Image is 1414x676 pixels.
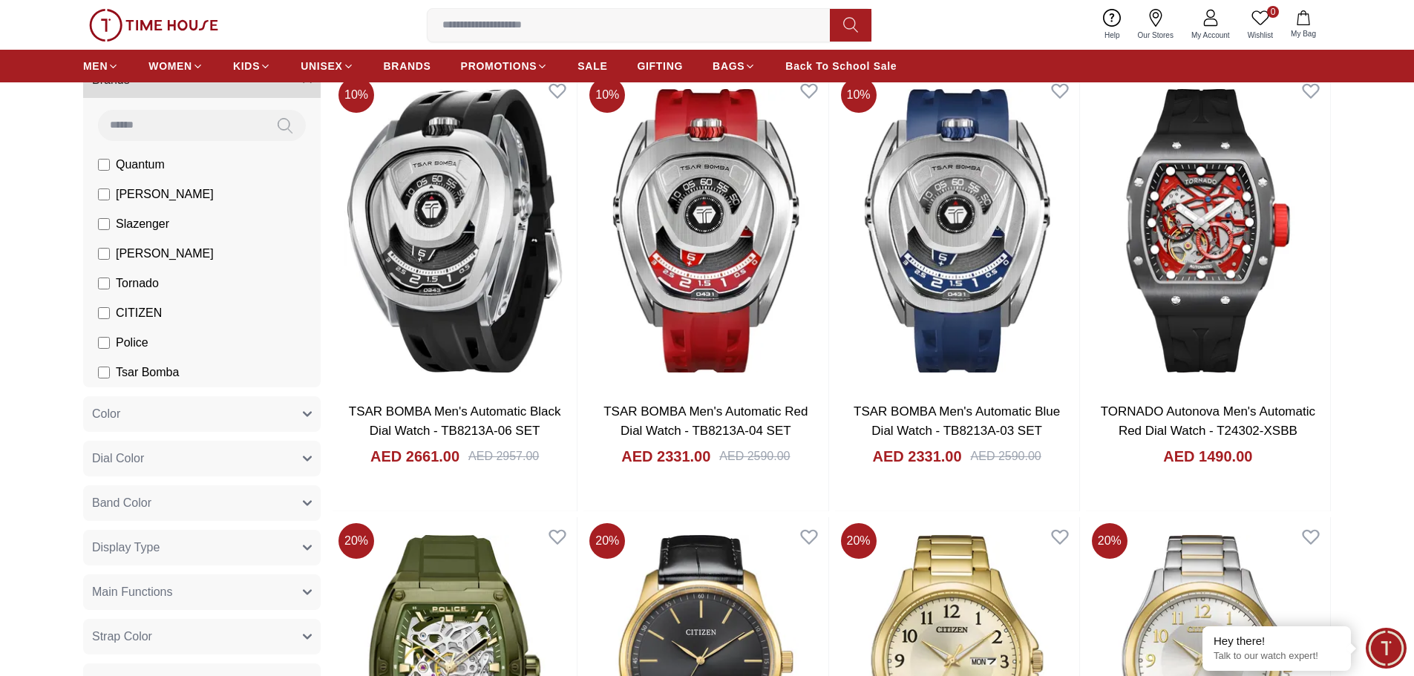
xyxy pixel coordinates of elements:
span: Display Type [92,539,160,557]
a: TSAR BOMBA Men's Automatic Blue Dial Watch - TB8213A-03 SET [854,404,1060,438]
span: WOMEN [148,59,192,73]
a: BAGS [713,53,756,79]
span: 20 % [1092,523,1127,559]
a: Back To School Sale [785,53,897,79]
h4: AED 2331.00 [872,446,961,467]
span: 20 % [841,523,877,559]
span: CITIZEN [116,304,162,322]
input: [PERSON_NAME] [98,188,110,200]
p: Talk to our watch expert! [1214,650,1340,663]
input: CITIZEN [98,307,110,319]
input: Tornado [98,278,110,289]
span: BRANDS [384,59,431,73]
span: Slazenger [116,215,169,233]
a: GIFTING [637,53,683,79]
div: Hey there! [1214,634,1340,649]
span: 10 % [841,77,877,113]
span: 20 % [338,523,374,559]
span: 20 % [589,523,625,559]
span: Help [1099,30,1126,41]
div: AED 2590.00 [719,447,790,465]
button: Strap Color [83,619,321,654]
span: Tsar Bomba [116,364,179,381]
div: AED 2590.00 [971,447,1041,465]
span: Tornado [116,275,159,292]
span: Wishlist [1242,30,1279,41]
h4: AED 2331.00 [621,446,710,467]
a: Help [1096,6,1129,44]
a: Our Stores [1129,6,1182,44]
span: GIFTING [637,59,683,73]
a: WOMEN [148,53,203,79]
button: Color [83,396,321,432]
div: AED 2957.00 [468,447,539,465]
img: TSAR BOMBA Men's Automatic Red Dial Watch - TB8213A-04 SET [583,71,828,390]
button: Band Color [83,485,321,521]
span: KIDS [233,59,260,73]
span: Band Color [92,494,151,512]
button: Dial Color [83,441,321,476]
a: TSAR BOMBA Men's Automatic Black Dial Watch - TB8213A-06 SET [349,404,561,438]
span: Back To School Sale [785,59,897,73]
span: Quantum [116,156,165,174]
span: Our Stores [1132,30,1179,41]
span: Strap Color [92,628,152,646]
input: Tsar Bomba [98,367,110,378]
input: Quantum [98,159,110,171]
input: Police [98,337,110,349]
h4: AED 1490.00 [1163,446,1252,467]
button: My Bag [1282,7,1325,42]
a: SALE [577,53,607,79]
span: PROMOTIONS [461,59,537,73]
span: BAGS [713,59,744,73]
span: [PERSON_NAME] [116,186,214,203]
button: Display Type [83,530,321,565]
input: Slazenger [98,218,110,230]
img: ... [89,9,218,42]
a: PROMOTIONS [461,53,549,79]
div: Chat Widget [1366,628,1407,669]
a: BRANDS [384,53,431,79]
input: [PERSON_NAME] [98,248,110,260]
span: Dial Color [92,450,144,467]
h4: AED 2661.00 [370,446,459,467]
span: 0 [1267,6,1279,18]
a: TSAR BOMBA Men's Automatic Red Dial Watch - TB8213A-04 SET [603,404,808,438]
button: Main Functions [83,574,321,610]
a: UNISEX [301,53,353,79]
span: [PERSON_NAME] [116,245,214,263]
img: TSAR BOMBA Men's Automatic Blue Dial Watch - TB8213A-03 SET [835,71,1079,390]
span: My Account [1185,30,1236,41]
img: TORNADO Autonova Men's Automatic Red Dial Watch - T24302-XSBB [1086,71,1330,390]
span: My Bag [1285,28,1322,39]
a: TORNADO Autonova Men's Automatic Red Dial Watch - T24302-XSBB [1101,404,1315,438]
span: 10 % [589,77,625,113]
a: 0Wishlist [1239,6,1282,44]
a: MEN [83,53,119,79]
span: Color [92,405,120,423]
span: 10 % [338,77,374,113]
span: UNISEX [301,59,342,73]
span: Main Functions [92,583,173,601]
span: SALE [577,59,607,73]
a: KIDS [233,53,271,79]
span: Police [116,334,148,352]
span: MEN [83,59,108,73]
img: TSAR BOMBA Men's Automatic Black Dial Watch - TB8213A-06 SET [333,71,577,390]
